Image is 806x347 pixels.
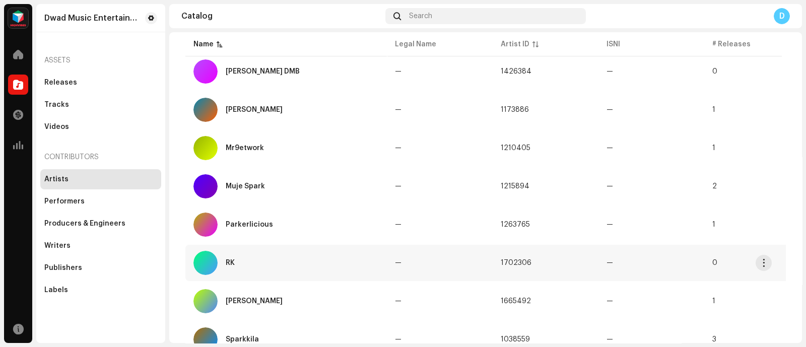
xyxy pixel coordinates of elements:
[712,259,717,266] span: 0
[395,221,401,228] span: —
[44,197,85,205] div: Performers
[712,106,715,113] span: 1
[40,73,161,93] re-m-nav-item: Releases
[395,145,401,152] span: —
[501,145,530,152] span: 1210405
[501,259,531,266] span: 1702306
[501,39,529,49] div: Artist ID
[607,259,613,266] span: —
[8,8,28,28] img: feab3aad-9b62-475c-8caf-26f15a9573ee
[226,298,283,305] div: Rk Omar
[607,183,613,190] span: —
[44,123,69,131] div: Videos
[44,175,69,183] div: Artists
[712,221,715,228] span: 1
[40,280,161,300] re-m-nav-item: Labels
[501,221,530,228] span: 1263765
[226,106,283,113] div: Mark Haggy
[40,236,161,256] re-m-nav-item: Writers
[501,183,529,190] span: 1215894
[40,214,161,234] re-m-nav-item: Producers & Engineers
[409,12,432,20] span: Search
[44,220,125,228] div: Producers & Engineers
[226,336,259,343] div: Sparkkila
[501,298,531,305] span: 1665492
[774,8,790,24] div: D
[395,183,401,190] span: —
[40,169,161,189] re-m-nav-item: Artists
[193,39,214,49] div: Name
[712,183,717,190] span: 2
[607,68,613,75] span: —
[40,191,161,212] re-m-nav-item: Performers
[607,298,613,305] span: —
[712,298,715,305] span: 1
[226,259,235,266] div: RK
[44,101,69,109] div: Tracks
[501,68,531,75] span: 1426384
[226,183,265,190] div: Muje Spark
[607,145,613,152] span: —
[226,145,264,152] div: Mr9etwork
[501,106,529,113] span: 1173886
[44,79,77,87] div: Releases
[181,12,381,20] div: Catalog
[40,117,161,137] re-m-nav-item: Videos
[395,68,401,75] span: —
[44,264,82,272] div: Publishers
[44,242,71,250] div: Writers
[395,259,401,266] span: —
[712,145,715,152] span: 1
[607,221,613,228] span: —
[501,336,530,343] span: 1038559
[44,14,141,22] div: Dwad Music Entertainment
[607,336,613,343] span: —
[40,258,161,278] re-m-nav-item: Publishers
[395,336,401,343] span: —
[44,286,68,294] div: Labels
[40,95,161,115] re-m-nav-item: Tracks
[226,68,300,75] div: Don Sparks DMB
[395,298,401,305] span: —
[40,145,161,169] re-a-nav-header: Contributors
[395,106,401,113] span: —
[40,48,161,73] re-a-nav-header: Assets
[607,106,613,113] span: —
[226,221,273,228] div: Parkerlicious
[712,336,716,343] span: 3
[712,68,717,75] span: 0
